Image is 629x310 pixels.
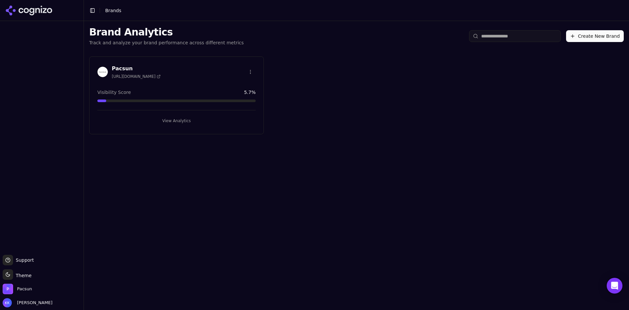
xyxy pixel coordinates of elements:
[3,298,52,307] button: Open user button
[3,284,32,294] button: Open organization switcher
[14,300,52,306] span: [PERSON_NAME]
[97,116,256,126] button: View Analytics
[105,8,121,13] span: Brands
[3,284,13,294] img: Pacsun
[3,298,12,307] img: Katrina Katona
[17,286,32,292] span: Pacsun
[97,67,108,77] img: Pacsun
[89,26,244,38] h1: Brand Analytics
[607,278,622,294] div: Open Intercom Messenger
[97,89,131,96] span: Visibility Score
[244,89,256,96] span: 5.7 %
[13,273,31,278] span: Theme
[13,257,34,263] span: Support
[89,39,244,46] p: Track and analyze your brand performance across different metrics
[112,65,161,73] h3: Pacsun
[112,74,161,79] span: [URL][DOMAIN_NAME]
[566,30,624,42] button: Create New Brand
[105,7,121,14] nav: breadcrumb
